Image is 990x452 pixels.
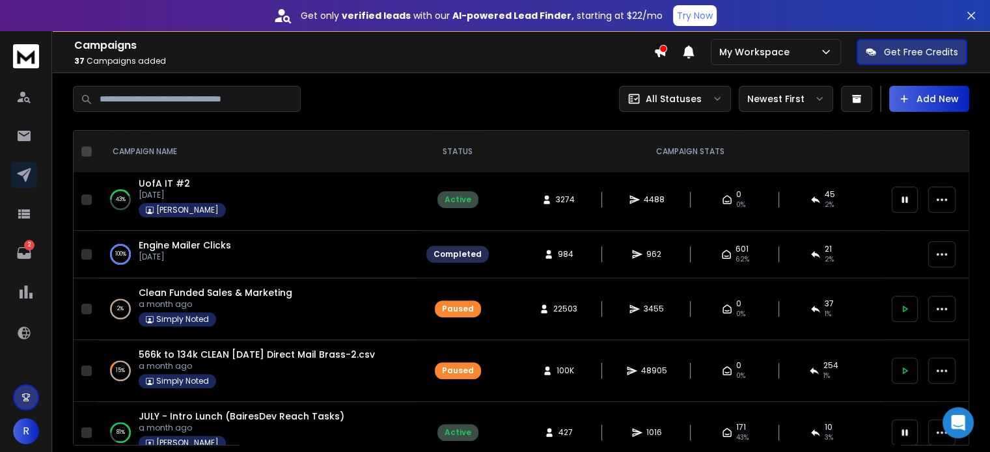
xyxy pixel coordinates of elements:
[139,348,375,361] a: 566k to 134k CLEAN [DATE] Direct Mail Brass-2.csv
[97,340,419,402] td: 15%566k to 134k CLEAN [DATE] Direct Mail Brass-2.csva month agoSimply Noted
[11,240,37,266] a: 2
[558,427,573,438] span: 427
[24,240,34,250] p: 2
[117,302,124,315] p: 2 %
[13,418,39,444] button: R
[825,254,834,265] span: 2 %
[646,92,702,105] p: All Statuses
[825,200,834,210] span: 2 %
[445,427,471,438] div: Active
[139,252,231,262] p: [DATE]
[644,304,664,314] span: 3455
[736,432,749,443] span: 43 %
[156,205,219,215] p: [PERSON_NAME]
[646,427,662,438] span: 1016
[857,39,967,65] button: Get Free Credits
[116,364,125,377] p: 15 %
[889,86,969,112] button: Add New
[825,299,834,309] span: 37
[641,366,667,376] span: 48905
[139,239,231,252] a: Engine Mailer Clicks
[139,361,375,371] p: a month ago
[825,422,832,432] span: 10
[342,9,411,22] strong: verified leads
[139,423,344,433] p: a month ago
[442,366,474,376] div: Paused
[736,254,749,265] span: 62 %
[139,410,344,423] a: JULY - Intro Lunch (BairesDev Reach Tasks)
[736,371,745,381] span: 0 %
[452,9,574,22] strong: AI-powered Lead Finder,
[156,314,209,325] p: Simply Noted
[139,299,292,310] p: a month ago
[497,131,884,173] th: CAMPAIGN STATS
[825,309,831,319] span: 1 %
[117,426,125,439] p: 81 %
[736,200,745,210] span: 0%
[736,422,746,432] span: 171
[825,244,832,254] span: 21
[97,231,419,278] td: 100%Engine Mailer Clicks[DATE]
[74,56,653,66] p: Campaigns added
[445,194,471,205] div: Active
[301,9,663,22] p: Get only with our starting at $22/mo
[736,189,741,200] span: 0
[139,190,226,200] p: [DATE]
[74,55,85,66] span: 37
[719,46,795,59] p: My Workspace
[825,432,833,443] span: 3 %
[156,376,209,386] p: Simply Noted
[556,194,575,205] span: 3274
[942,407,974,438] div: Open Intercom Messenger
[558,249,573,259] span: 984
[736,244,749,254] span: 601
[736,360,741,371] span: 0
[736,309,745,319] span: 0%
[97,278,419,340] td: 2%Clean Funded Sales & Marketinga month agoSimply Noted
[419,131,497,173] th: STATUS
[139,177,190,190] a: UofA IT #2
[115,248,126,261] p: 100 %
[557,366,574,376] span: 100K
[97,131,419,173] th: CAMPAIGN NAME
[823,360,838,371] span: 254
[442,304,474,314] div: Paused
[646,249,661,259] span: 962
[644,194,665,205] span: 4488
[823,371,830,381] span: 1 %
[884,46,958,59] p: Get Free Credits
[139,286,292,299] a: Clean Funded Sales & Marketing
[825,189,835,200] span: 45
[13,44,39,68] img: logo
[433,249,482,259] div: Completed
[553,304,577,314] span: 22503
[736,299,741,309] span: 0
[739,86,833,112] button: Newest First
[74,38,653,53] h1: Campaigns
[156,438,219,448] p: [PERSON_NAME]
[97,169,419,231] td: 43%UofA IT #2[DATE][PERSON_NAME]
[677,9,713,22] p: Try Now
[116,193,126,206] p: 43 %
[673,5,717,26] button: Try Now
